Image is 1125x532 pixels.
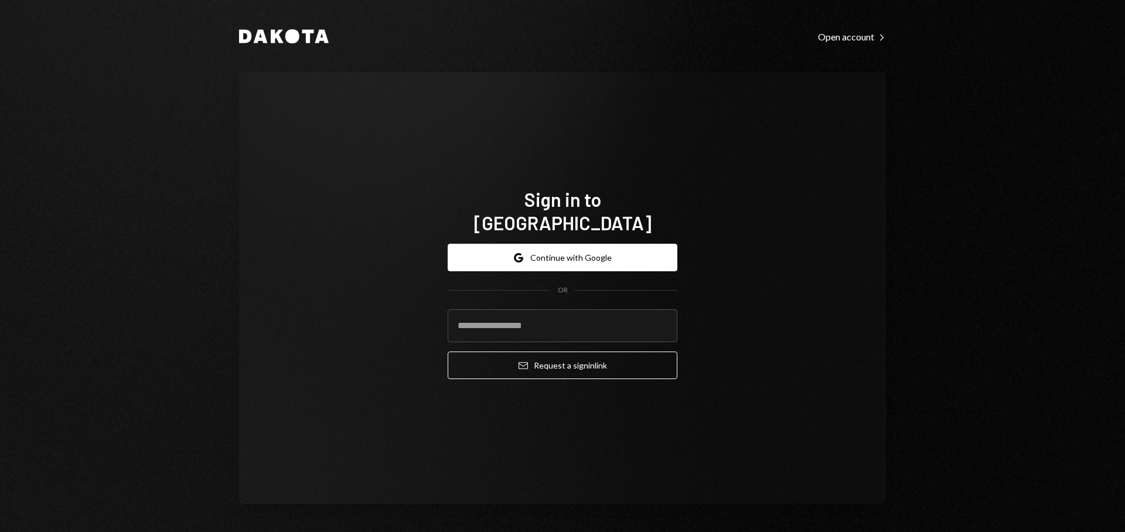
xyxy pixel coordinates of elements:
[448,187,677,234] h1: Sign in to [GEOGRAPHIC_DATA]
[818,31,886,43] div: Open account
[818,30,886,43] a: Open account
[448,352,677,379] button: Request a signinlink
[448,244,677,271] button: Continue with Google
[558,285,568,295] div: OR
